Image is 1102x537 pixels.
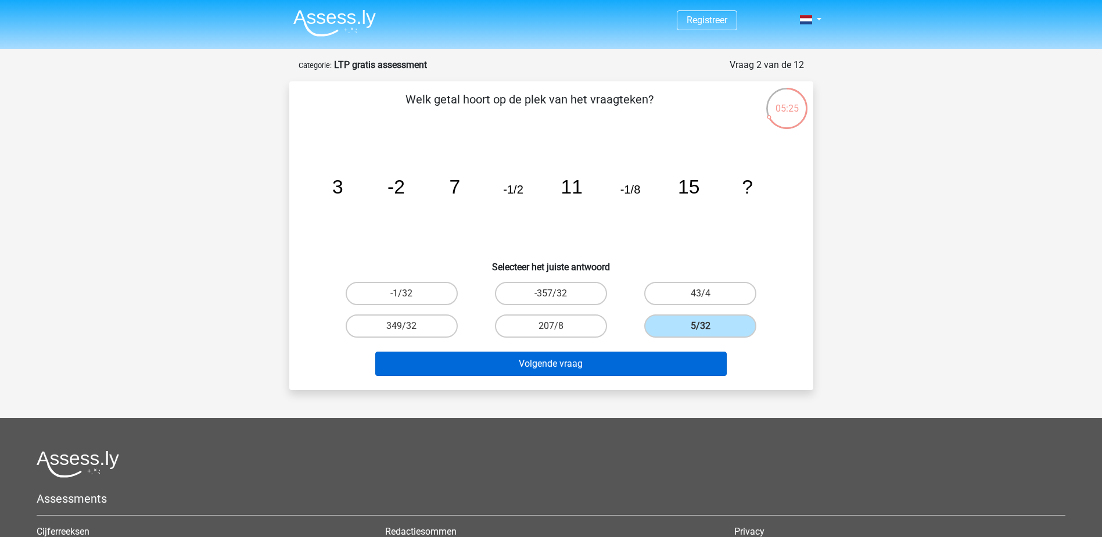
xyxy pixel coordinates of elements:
[495,314,607,338] label: 207/8
[449,176,460,198] tspan: 7
[687,15,727,26] a: Registreer
[346,314,458,338] label: 349/32
[620,183,640,196] tspan: -1/8
[37,492,1065,506] h5: Assessments
[495,282,607,305] label: -357/32
[387,176,405,198] tspan: -2
[37,526,89,537] a: Cijferreeksen
[561,176,582,198] tspan: 11
[334,59,427,70] strong: LTP gratis assessment
[385,526,457,537] a: Redactiesommen
[332,176,343,198] tspan: 3
[765,87,809,116] div: 05:25
[644,314,756,338] label: 5/32
[293,9,376,37] img: Assessly
[742,176,753,198] tspan: ?
[730,58,804,72] div: Vraag 2 van de 12
[734,526,764,537] a: Privacy
[37,450,119,478] img: Assessly logo
[644,282,756,305] label: 43/4
[299,61,332,70] small: Categorie:
[678,176,699,198] tspan: 15
[375,352,727,376] button: Volgende vraag
[308,91,751,126] p: Welk getal hoort op de plek van het vraagteken?
[346,282,458,305] label: -1/32
[503,183,523,196] tspan: -1/2
[308,252,795,273] h6: Selecteer het juiste antwoord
